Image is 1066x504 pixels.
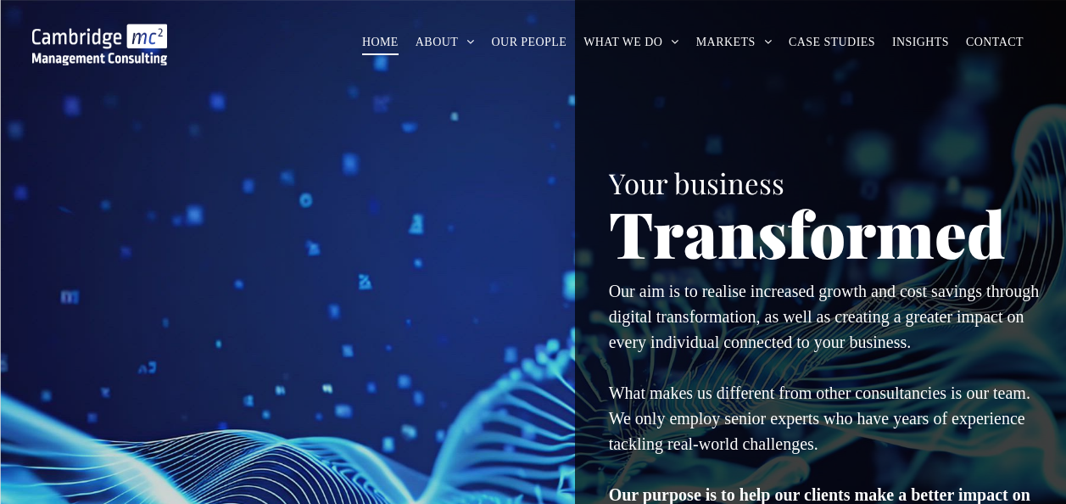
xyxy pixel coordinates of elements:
[32,24,168,65] img: Go to Homepage
[407,29,483,55] a: ABOUT
[884,29,957,55] a: INSIGHTS
[575,29,688,55] a: WHAT WE DO
[688,29,780,55] a: MARKETS
[609,190,1006,275] span: Transformed
[354,29,407,55] a: HOME
[609,164,784,201] span: Your business
[609,384,1030,453] span: What makes us different from other consultancies is our team. We only employ senior experts who h...
[957,29,1032,55] a: CONTACT
[32,26,168,44] a: Your Business Transformed | Cambridge Management Consulting
[609,282,1040,351] span: Our aim is to realise increased growth and cost savings through digital transformation, as well a...
[483,29,576,55] a: OUR PEOPLE
[780,29,884,55] a: CASE STUDIES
